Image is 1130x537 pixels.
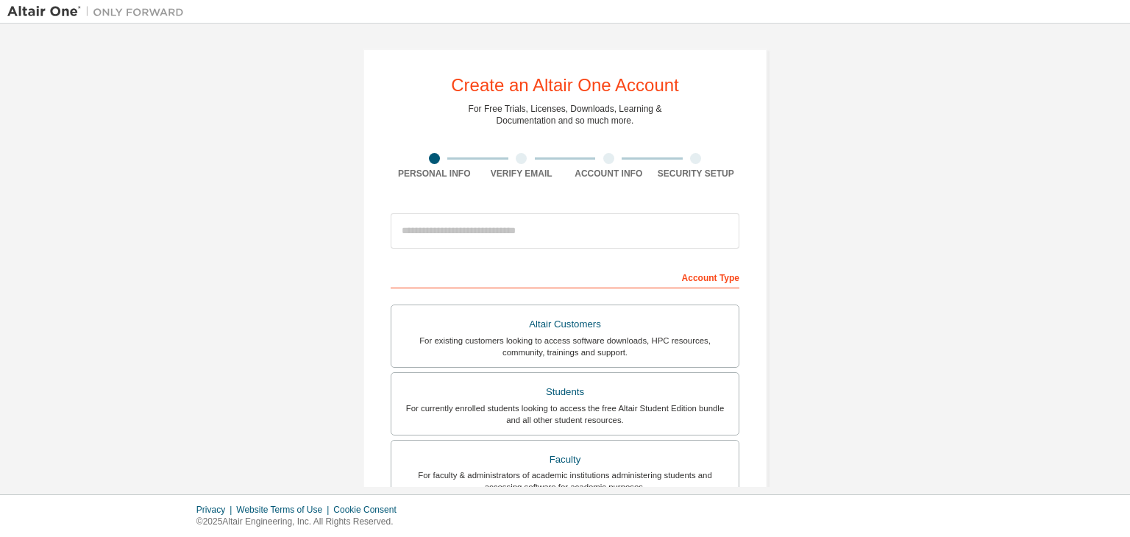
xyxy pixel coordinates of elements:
[391,265,739,288] div: Account Type
[451,77,679,94] div: Create an Altair One Account
[196,516,405,528] p: © 2025 Altair Engineering, Inc. All Rights Reserved.
[7,4,191,19] img: Altair One
[236,504,333,516] div: Website Terms of Use
[565,168,653,179] div: Account Info
[469,103,662,127] div: For Free Trials, Licenses, Downloads, Learning & Documentation and so much more.
[400,449,730,470] div: Faculty
[400,314,730,335] div: Altair Customers
[653,168,740,179] div: Security Setup
[400,469,730,493] div: For faculty & administrators of academic institutions administering students and accessing softwa...
[391,168,478,179] div: Personal Info
[478,168,566,179] div: Verify Email
[400,382,730,402] div: Students
[196,504,236,516] div: Privacy
[400,335,730,358] div: For existing customers looking to access software downloads, HPC resources, community, trainings ...
[400,402,730,426] div: For currently enrolled students looking to access the free Altair Student Edition bundle and all ...
[333,504,405,516] div: Cookie Consent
